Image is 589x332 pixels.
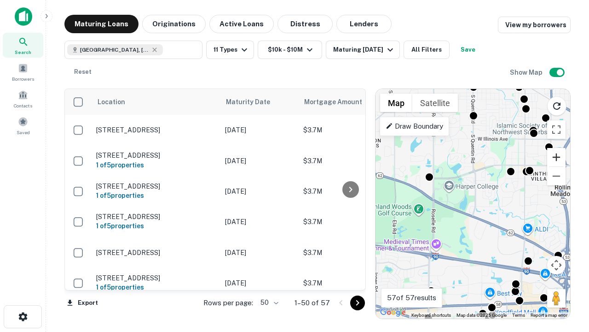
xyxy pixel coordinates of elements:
button: Show street map [380,94,412,112]
span: Saved [17,129,30,136]
button: Show satellite imagery [412,94,458,112]
p: Draw Boundary [386,121,443,132]
th: Maturity Date [220,89,299,115]
h6: 1 of 5 properties [96,221,216,231]
div: 50 [257,296,280,309]
button: Save your search to get updates of matches that match your search criteria. [453,41,483,59]
th: Location [92,89,220,115]
button: Lenders [336,15,392,33]
div: Maturing [DATE] [333,44,396,55]
p: [DATE] [225,278,294,288]
button: Maturing [DATE] [326,41,400,59]
p: $3.7M [303,278,395,288]
th: Mortgage Amount [299,89,400,115]
button: Toggle fullscreen view [547,120,566,139]
button: Zoom out [547,167,566,185]
button: Export [64,296,100,310]
p: [STREET_ADDRESS] [96,274,216,282]
p: $3.7M [303,125,395,135]
div: 0 0 [375,89,570,319]
p: $3.7M [303,186,395,196]
span: Location [97,96,125,107]
img: capitalize-icon.png [15,7,32,26]
a: Terms (opens in new tab) [512,313,525,318]
span: Search [15,48,31,56]
img: Google [378,307,408,319]
span: Maturity Date [226,96,282,107]
p: [DATE] [225,248,294,258]
button: Active Loans [209,15,274,33]
button: $10k - $10M [258,41,322,59]
p: [DATE] [225,217,294,227]
h6: 1 of 5 properties [96,160,216,170]
button: Go to next page [350,296,365,310]
a: Open this area in Google Maps (opens a new window) [378,307,408,319]
a: Saved [3,113,43,138]
p: $3.7M [303,248,395,258]
p: [STREET_ADDRESS] [96,249,216,257]
p: [STREET_ADDRESS] [96,182,216,190]
span: Mortgage Amount [304,96,374,107]
button: 11 Types [206,41,254,59]
button: Originations [142,15,206,33]
a: View my borrowers [498,17,571,33]
p: [DATE] [225,125,294,135]
button: All Filters [404,41,450,59]
h6: Show Map [510,67,544,77]
button: Maturing Loans [64,15,139,33]
button: Distress [277,15,333,33]
iframe: Chat Widget [543,229,589,273]
span: Contacts [14,102,32,109]
h6: 1 of 5 properties [96,282,216,292]
p: Rows per page: [203,297,253,308]
p: [STREET_ADDRESS] [96,126,216,134]
p: [DATE] [225,186,294,196]
p: $3.7M [303,156,395,166]
p: [STREET_ADDRESS] [96,213,216,221]
h6: 1 of 5 properties [96,190,216,201]
p: 57 of 57 results [387,292,436,303]
span: Borrowers [12,75,34,83]
button: Reload search area [547,96,566,116]
p: [DATE] [225,156,294,166]
button: Reset [68,63,98,81]
a: Report a map error [531,313,567,318]
button: Keyboard shortcuts [411,312,451,319]
p: [STREET_ADDRESS] [96,151,216,160]
a: Contacts [3,86,43,111]
button: Zoom in [547,148,566,166]
span: [GEOGRAPHIC_DATA], [GEOGRAPHIC_DATA] [80,46,149,54]
p: 1–50 of 57 [294,297,330,308]
p: $3.7M [303,217,395,227]
a: Borrowers [3,59,43,84]
span: Map data ©2025 Google [456,313,507,318]
button: Drag Pegman onto the map to open Street View [547,289,566,308]
a: Search [3,33,43,58]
